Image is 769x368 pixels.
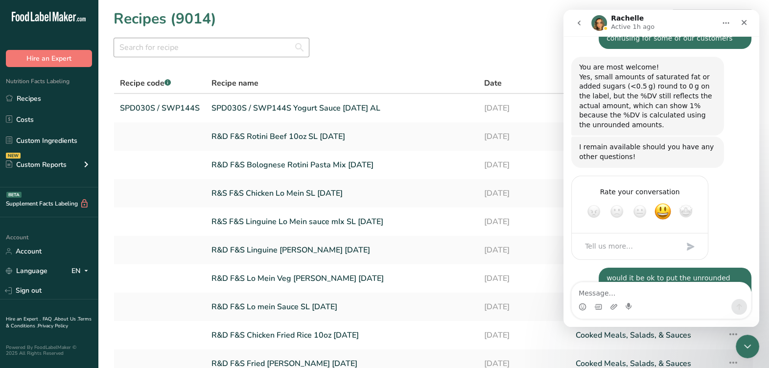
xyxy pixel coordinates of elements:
[484,268,564,289] a: [DATE]
[211,155,472,175] a: R&D F&S Bolognese Rotini Pasta Mix [DATE]
[6,345,92,356] div: Powered By FoodLabelMaker © 2025 All Rights Reserved
[736,335,759,358] iframe: Intercom live chat
[120,98,200,118] a: SPD030S / SWP144S
[120,78,171,89] span: Recipe code
[576,325,716,345] a: Cooked Meals, Salads, & Sauces
[114,38,309,57] input: Search for recipe
[211,211,472,232] a: R&S F&S Linguine Lo Mein sauce mIx SL [DATE]
[71,265,92,277] div: EN
[6,316,41,322] a: Hire an Expert .
[211,268,472,289] a: R&D F&S Lo Mein Veg [PERSON_NAME] [DATE]
[211,297,472,317] a: R&D F&S Lo mein Sauce SL [DATE]
[211,325,472,345] a: R&D F&S Chicken Fried Rice 10oz [DATE]
[6,153,21,159] div: NEW
[484,240,564,260] a: [DATE]
[484,77,502,89] span: Date
[484,155,564,175] a: [DATE]
[484,98,564,118] a: [DATE]
[6,160,67,170] div: Custom Reports
[54,316,78,322] a: About Us .
[211,240,472,260] a: R&D F&S Linguine [PERSON_NAME] [DATE]
[484,325,564,345] a: [DATE]
[484,211,564,232] a: [DATE]
[114,8,216,30] h1: Recipes (9014)
[211,126,472,147] a: R&D F&S Rotini Beef 10oz SL [DATE]
[671,9,753,29] button: Add new recipe
[563,10,759,327] iframe: Intercom live chat
[6,50,92,67] button: Hire an Expert
[484,183,564,204] a: [DATE]
[211,98,472,118] a: SPD030S / SWP144S Yogurt Sauce [DATE] AL
[211,77,258,89] span: Recipe name
[43,316,54,322] a: FAQ .
[6,316,92,329] a: Terms & Conditions .
[211,183,472,204] a: R&S F&S Chicken Lo Mein SL [DATE]
[484,297,564,317] a: [DATE]
[6,192,22,198] div: BETA
[38,322,68,329] a: Privacy Policy
[6,262,47,279] a: Language
[484,126,564,147] a: [DATE]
